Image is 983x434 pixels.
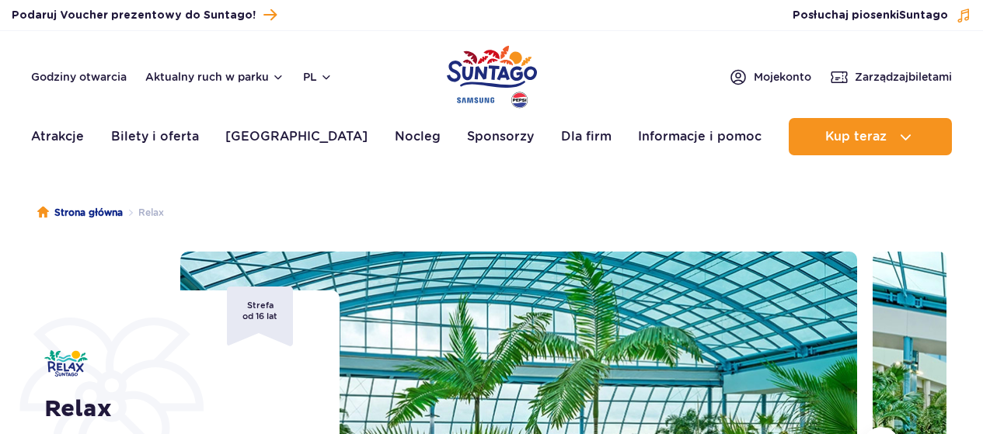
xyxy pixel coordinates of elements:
[31,69,127,85] a: Godziny otwarcia
[12,8,256,23] span: Podaruj Voucher prezentowy do Suntago!
[37,205,123,220] a: Strona główna
[395,118,441,155] a: Nocleg
[830,68,952,86] a: Zarządzajbiletami
[638,118,762,155] a: Informacje i pomoc
[467,118,534,155] a: Sponsorzy
[855,69,952,85] span: Zarządzaj biletami
[754,69,811,85] span: Moje konto
[793,8,971,23] button: Posłuchaj piosenkiSuntago
[789,118,952,155] button: Kup teraz
[825,130,887,144] span: Kup teraz
[447,39,537,110] a: Park of Poland
[123,205,164,220] li: Relax
[225,118,368,155] a: [GEOGRAPHIC_DATA]
[44,350,88,377] img: Relax
[12,5,277,26] a: Podaruj Voucher prezentowy do Suntago!
[899,10,948,21] span: Suntago
[561,118,612,155] a: Dla firm
[111,118,199,155] a: Bilety i oferta
[303,69,333,85] button: pl
[729,68,811,86] a: Mojekonto
[145,71,284,83] button: Aktualny ruch w parku
[227,286,293,346] span: Strefa od 16 lat
[31,118,84,155] a: Atrakcje
[44,395,305,423] h1: Relax
[793,8,948,23] span: Posłuchaj piosenki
